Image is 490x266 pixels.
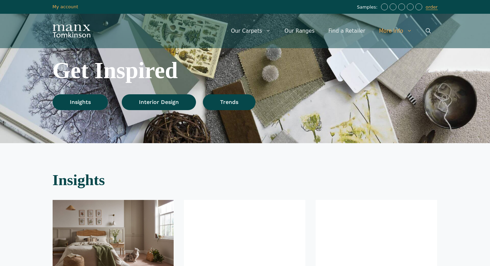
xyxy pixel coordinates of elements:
[53,172,438,188] h2: Insights
[322,21,372,41] a: Find a Retailer
[122,94,196,110] a: Interior Design
[53,24,90,38] img: Manx Tomkinson
[53,59,242,82] h2: Get Inspired
[224,21,438,41] nav: Primary
[357,4,379,10] span: Samples:
[53,94,108,110] a: Insights
[220,99,238,105] span: Trends
[139,99,179,105] span: Interior Design
[203,94,255,110] a: Trends
[53,4,78,9] a: My account
[419,21,438,41] a: Open Search Bar
[426,4,438,10] a: order
[277,21,322,41] a: Our Ranges
[224,21,278,41] a: Our Carpets
[372,21,418,41] a: More Info
[70,99,91,105] span: Insights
